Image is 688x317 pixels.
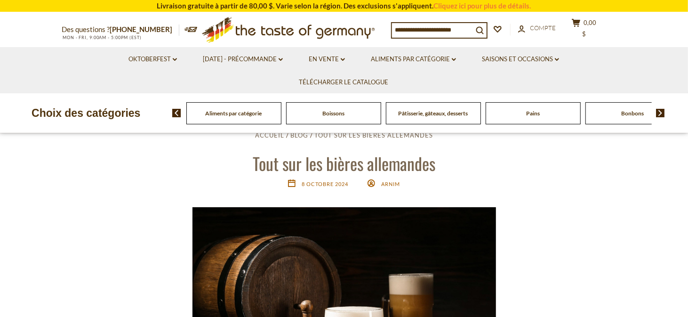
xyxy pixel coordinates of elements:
a: [DATE] - PRÉCOMMANDE [203,54,283,65]
font: Tout sur les bières allemandes [253,151,435,176]
button: 0,00 $ [570,18,598,42]
span: Compte [530,24,556,32]
img: flèche précédente [172,109,181,117]
font: 8 octobre 2024 [302,181,348,187]
font: [DATE] - PRÉCOMMANDE [203,55,277,63]
a: En vente [309,54,345,65]
a: Cliquez ici pour plus de détails. [434,1,531,10]
a: Bonbons [622,110,644,117]
a: Accueil [255,131,284,139]
a: Blog [290,131,308,139]
font: Aliments par catégorie [371,55,450,63]
font: Oktoberfest [128,55,171,63]
a: Pains [526,110,540,117]
font: En vente [309,55,339,63]
a: Boissons [322,110,344,117]
img: flèche suivante [656,109,665,117]
a: Aliments par catégorie [371,54,456,65]
font: Arnim [381,181,400,187]
a: Saisons et occasions [482,54,559,65]
font: Livraison gratuite à partir de 80,00 $. Varie selon la région. Des exclusions s'appliquent. [157,1,434,10]
a: [PHONE_NUMBER] [110,25,172,33]
font: Choix des catégories [32,107,140,119]
a: Oktoberfest [128,54,177,65]
a: Aliments par catégorie [206,110,262,117]
font: Saisons et occasions [482,55,553,63]
font: Télécharger le catalogue [299,78,389,86]
span: MON - FRI, 9:00AM - 5:00PM (EST) [62,35,142,40]
a: Compte [518,23,556,33]
font: 0,00 $ [582,19,597,38]
a: Pâtisserie, gâteaux, desserts [399,110,468,117]
font: Des questions ? [62,25,110,33]
a: Télécharger le catalogue [299,77,389,88]
a: Tout sur les bières allemandes [314,131,433,139]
